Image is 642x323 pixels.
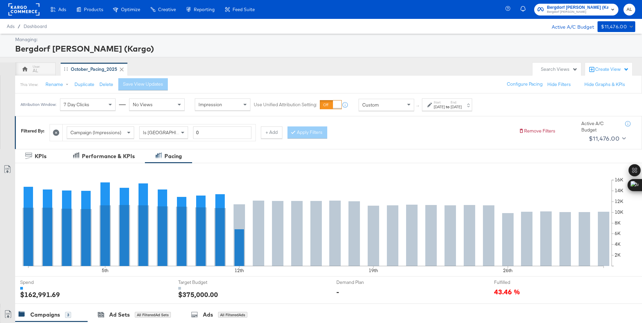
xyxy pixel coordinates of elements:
button: Bergdorf [PERSON_NAME] (Kargo)Bergdorf [PERSON_NAME] [534,4,618,16]
span: 7 Day Clicks [64,102,89,108]
div: - [336,287,339,297]
button: Duplicate [74,81,94,88]
span: No Views [133,102,153,108]
text: 12th [235,268,244,274]
div: Filtered By: [21,128,44,134]
div: Ad Sets [109,311,130,319]
span: AL [626,6,633,13]
span: Spend [20,279,71,286]
span: Optimize [121,7,140,12]
div: Campaigns [30,311,60,319]
span: / [14,24,24,29]
div: [DATE] [451,105,462,110]
div: Drag to reorder tab [64,67,68,71]
span: Bergdorf [PERSON_NAME] (Kargo) [547,4,608,11]
text: 8K [615,220,621,226]
span: 43.46 % [494,287,520,296]
label: Start: [434,100,445,105]
button: AL [623,4,635,16]
text: 19th [369,268,378,274]
button: Rename [41,79,76,91]
text: 26th [503,268,513,274]
button: Hide Filters [547,81,571,88]
span: ↑ [415,105,421,107]
span: Impression [198,102,222,108]
div: Pacing [164,152,182,160]
label: Use Unified Attribution Setting: [254,102,317,108]
div: Create View [595,66,629,73]
button: $11,476.00 [586,133,627,144]
div: Managing: [15,36,634,43]
div: Ads [203,311,213,319]
text: 16K [615,177,623,183]
span: Demand Plan [336,279,387,286]
text: 5th [102,268,109,274]
span: Custom [362,102,379,108]
div: Bergdorf [PERSON_NAME] (Kargo) [15,43,634,54]
button: Remove Filters [519,128,555,134]
input: Enter a number [193,126,251,139]
span: Feed Suite [233,7,255,12]
text: 14K [615,188,623,194]
div: This View: [20,82,38,87]
div: $11,476.00 [589,134,619,144]
div: 3 [65,312,71,318]
button: Delete [99,81,113,88]
strong: to [445,105,451,110]
button: $11,476.00 [598,21,635,32]
span: Ads [58,7,66,12]
div: KPIs [35,152,47,160]
button: Hide Graphs & KPIs [584,81,625,88]
text: 10K [615,209,623,215]
div: [DATE] [434,105,445,110]
div: All Filtered Ads [218,312,247,318]
span: Target Budget [178,279,229,286]
button: + Add [261,126,282,139]
div: All Filtered Ad Sets [135,312,171,318]
text: 4K [615,241,621,247]
span: Products [84,7,103,12]
span: Ads [7,24,14,29]
div: October_Pacing_2025 [71,66,117,72]
label: End: [451,100,462,105]
div: Attribution Window: [20,102,57,107]
span: Is [GEOGRAPHIC_DATA] [143,129,194,136]
a: Dashboard [24,24,47,29]
span: Creative [158,7,176,12]
button: Configure Pacing [502,78,547,90]
div: $162,991.69 [20,290,60,299]
span: Campaign (Impressions) [70,129,121,136]
span: Bergdorf [PERSON_NAME] [547,9,608,15]
span: Reporting [194,7,215,12]
div: Active A/C Budget [581,120,618,133]
div: $11,476.00 [601,23,627,31]
div: AL [33,67,38,74]
text: 2K [615,252,621,258]
div: Performance & KPIs [82,152,135,160]
div: Search Views [541,66,578,72]
text: 6K [615,231,621,237]
div: $375,000.00 [178,290,218,299]
div: Active A/C Budget [545,21,594,31]
text: 12K [615,199,623,205]
span: Fulfilled [494,279,545,286]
